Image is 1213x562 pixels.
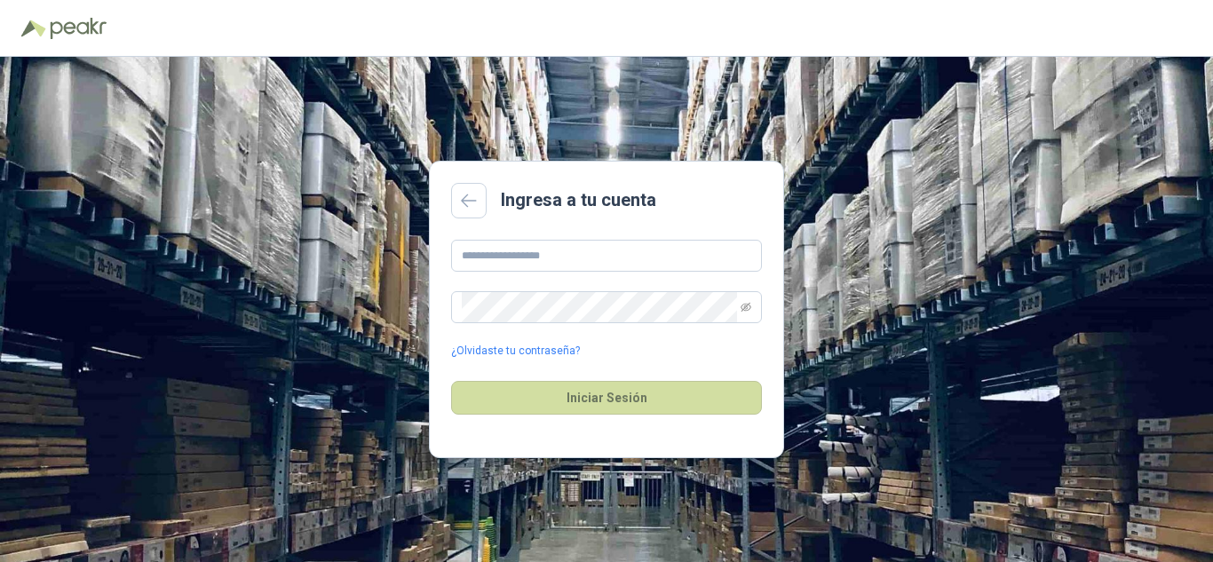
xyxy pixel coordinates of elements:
img: Peakr [50,18,107,39]
button: Iniciar Sesión [451,381,762,415]
h2: Ingresa a tu cuenta [501,186,656,214]
a: ¿Olvidaste tu contraseña? [451,343,580,360]
img: Logo [21,20,46,37]
span: eye-invisible [741,302,751,313]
